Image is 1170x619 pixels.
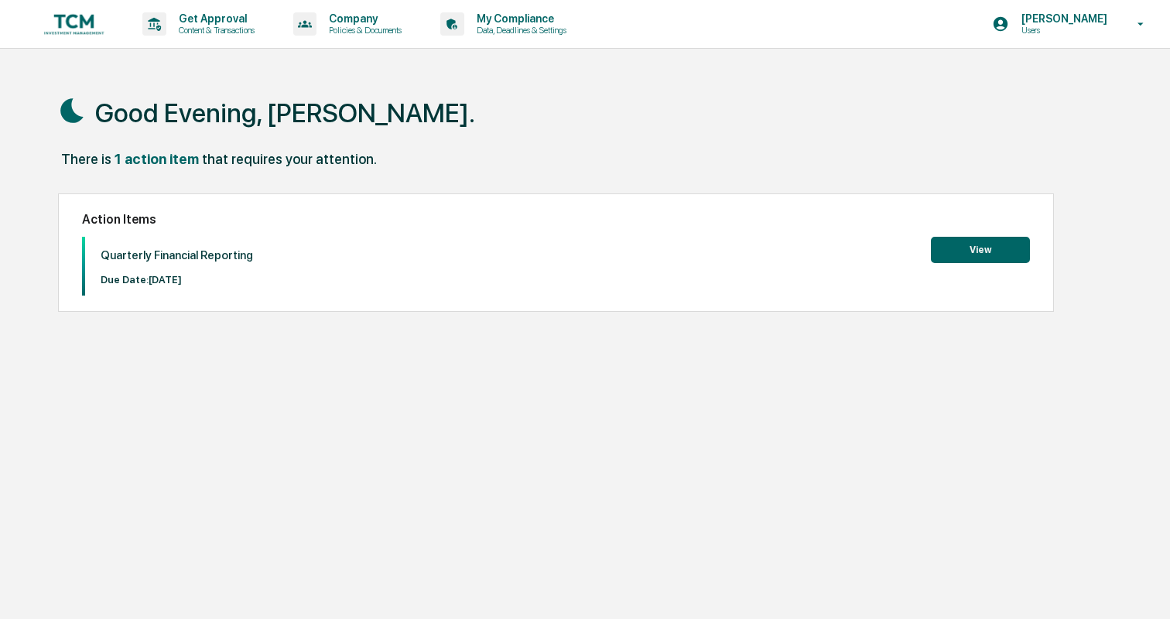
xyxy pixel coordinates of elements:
p: Quarterly Financial Reporting [101,248,253,262]
p: Users [1009,25,1115,36]
a: View [931,241,1030,256]
p: [PERSON_NAME] [1009,12,1115,25]
div: 1 action item [115,151,199,167]
p: Company [316,12,409,25]
div: that requires your attention. [202,151,377,167]
button: View [931,237,1030,263]
p: Data, Deadlines & Settings [464,25,574,36]
h1: Good Evening, [PERSON_NAME]. [95,97,475,128]
div: There is [61,151,111,167]
p: My Compliance [464,12,574,25]
p: Due Date: [DATE] [101,274,253,286]
p: Policies & Documents [316,25,409,36]
img: logo [37,9,111,39]
p: Get Approval [166,12,262,25]
p: Content & Transactions [166,25,262,36]
h2: Action Items [82,212,1030,227]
